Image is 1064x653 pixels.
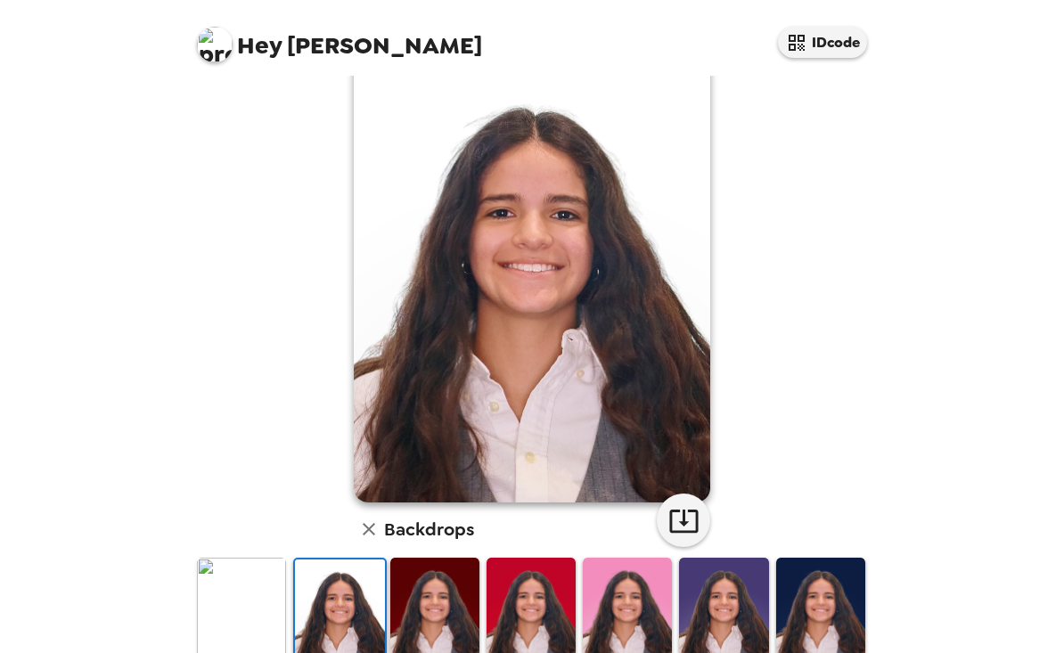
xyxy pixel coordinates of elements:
button: IDcode [778,27,867,58]
h6: Backdrops [384,515,474,543]
span: Hey [237,29,282,61]
img: user [354,57,710,502]
span: [PERSON_NAME] [197,18,482,58]
img: profile pic [197,27,233,62]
